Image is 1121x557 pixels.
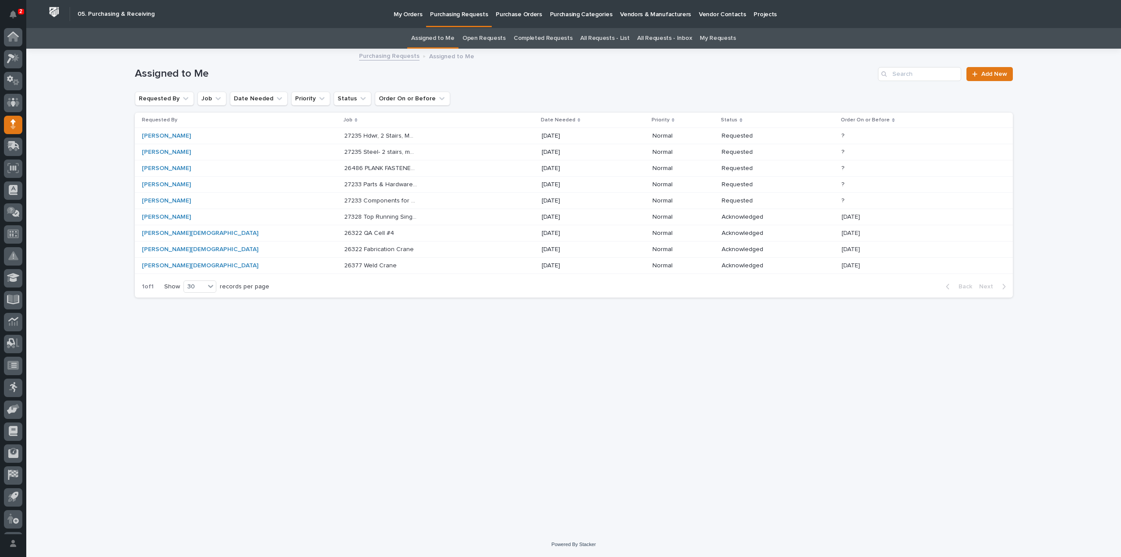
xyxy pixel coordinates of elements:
[230,92,288,106] button: Date Needed
[842,212,862,221] p: [DATE]
[142,165,191,172] a: [PERSON_NAME]
[359,50,419,60] a: Purchasing Requests
[842,147,846,156] p: ?
[142,197,191,205] a: [PERSON_NAME]
[344,260,398,270] p: 26377 Weld Crane
[411,28,455,49] a: Assigned to Me
[542,181,615,188] p: [DATE]
[841,115,890,125] p: Order On or Before
[722,262,795,270] p: Acknowledged
[976,283,1013,291] button: Next
[541,115,575,125] p: Date Needed
[344,179,419,188] p: 27233 Parts & Hardware for Motorized Jib
[142,132,191,140] a: [PERSON_NAME]
[979,283,998,291] span: Next
[78,11,155,18] h2: 05. Purchasing & Receiving
[722,213,795,221] p: Acknowledged
[722,246,795,253] p: Acknowledged
[4,5,22,24] button: Notifications
[652,115,670,125] p: Priority
[142,181,191,188] a: [PERSON_NAME]
[722,149,795,156] p: Requested
[135,144,1013,160] tr: [PERSON_NAME] 27235 Steel- 2 stairs, mezz guardrail27235 Steel- 2 stairs, mezz guardrail [DATE]No...
[842,260,862,270] p: [DATE]
[344,244,416,253] p: 26322 Fabrication Crane
[11,11,22,25] div: Notifications2
[135,67,875,80] h1: Assigned to Me
[135,241,1013,258] tr: [PERSON_NAME][DEMOGRAPHIC_DATA] 26322 Fabrication Crane26322 Fabrication Crane [DATE]NormalAcknow...
[652,181,715,188] p: Normal
[652,262,715,270] p: Normal
[842,179,846,188] p: ?
[462,28,506,49] a: Open Requests
[514,28,572,49] a: Completed Requests
[19,8,22,14] p: 2
[542,165,615,172] p: [DATE]
[652,197,715,205] p: Normal
[700,28,736,49] a: My Requests
[343,115,353,125] p: Job
[135,193,1013,209] tr: [PERSON_NAME] 27233 Components for Motorized Jib27233 Components for Motorized Jib [DATE]NormalRe...
[542,149,615,156] p: [DATE]
[652,132,715,140] p: Normal
[135,160,1013,177] tr: [PERSON_NAME] 26486 PLANK FASTENERS26486 PLANK FASTENERS [DATE]NormalRequested??
[375,92,450,106] button: Order On or Before
[135,209,1013,225] tr: [PERSON_NAME] 27328 Top Running Single Girder Bridge - Parts & HW27328 Top Running Single Girder ...
[142,246,258,253] a: [PERSON_NAME][DEMOGRAPHIC_DATA]
[551,542,596,547] a: Powered By Stacker
[652,230,715,237] p: Normal
[344,163,419,172] p: 26486 PLANK FASTENERS
[652,165,715,172] p: Normal
[542,132,615,140] p: [DATE]
[135,128,1013,144] tr: [PERSON_NAME] 27235 Hdwr, 2 Stairs, Mezz Guardrailing27235 Hdwr, 2 Stairs, Mezz Guardrailing [DAT...
[966,67,1012,81] a: Add New
[142,262,258,270] a: [PERSON_NAME][DEMOGRAPHIC_DATA]
[135,276,161,298] p: 1 of 1
[722,165,795,172] p: Requested
[842,131,846,140] p: ?
[542,246,615,253] p: [DATE]
[429,51,474,60] p: Assigned to Me
[344,228,396,237] p: 26322 QA Cell #4
[142,149,191,156] a: [PERSON_NAME]
[46,4,62,20] img: Workspace Logo
[953,283,972,291] span: Back
[334,92,371,106] button: Status
[878,67,961,81] input: Search
[542,213,615,221] p: [DATE]
[842,228,862,237] p: [DATE]
[135,92,194,106] button: Requested By
[542,230,615,237] p: [DATE]
[291,92,330,106] button: Priority
[842,195,846,205] p: ?
[135,177,1013,193] tr: [PERSON_NAME] 27233 Parts & Hardware for Motorized Jib27233 Parts & Hardware for Motorized Jib [D...
[652,213,715,221] p: Normal
[142,213,191,221] a: [PERSON_NAME]
[652,246,715,253] p: Normal
[842,244,862,253] p: [DATE]
[142,115,177,125] p: Requested By
[652,149,715,156] p: Normal
[142,230,258,237] a: [PERSON_NAME][DEMOGRAPHIC_DATA]
[542,262,615,270] p: [DATE]
[197,92,226,106] button: Job
[344,147,419,156] p: 27235 Steel- 2 stairs, mezz guardrail
[344,212,419,221] p: 27328 Top Running Single Girder Bridge - Parts & HW
[135,258,1013,274] tr: [PERSON_NAME][DEMOGRAPHIC_DATA] 26377 Weld Crane26377 Weld Crane [DATE]NormalAcknowledged[DATE][D...
[184,282,205,291] div: 30
[220,283,269,291] p: records per page
[722,132,795,140] p: Requested
[344,131,419,140] p: 27235 Hdwr, 2 Stairs, Mezz Guardrailing
[722,181,795,188] p: Requested
[722,197,795,205] p: Requested
[722,230,795,237] p: Acknowledged
[637,28,692,49] a: All Requests - Inbox
[981,71,1007,77] span: Add New
[939,283,976,291] button: Back
[842,163,846,172] p: ?
[580,28,629,49] a: All Requests - List
[164,283,180,291] p: Show
[721,115,737,125] p: Status
[135,225,1013,241] tr: [PERSON_NAME][DEMOGRAPHIC_DATA] 26322 QA Cell #426322 QA Cell #4 [DATE]NormalAcknowledged[DATE][D...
